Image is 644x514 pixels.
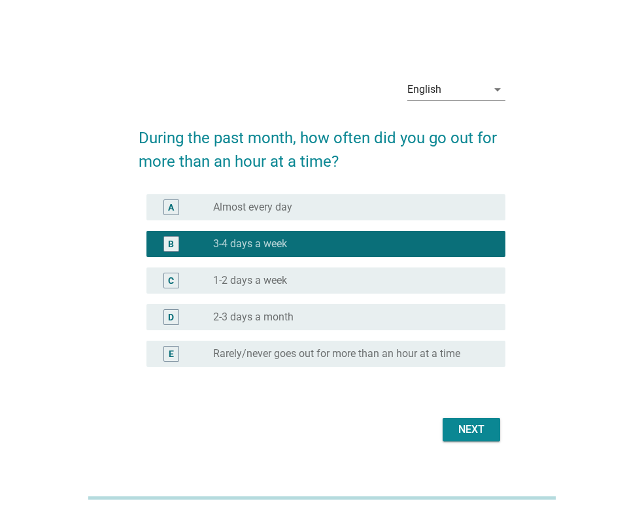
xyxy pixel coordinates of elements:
label: 2-3 days a month [213,311,294,324]
div: C [168,274,174,288]
div: B [168,237,174,251]
div: A [168,201,174,214]
div: Next [453,422,490,437]
div: D [168,311,174,324]
label: 1-2 days a week [213,274,287,287]
div: E [169,347,174,361]
label: Almost every day [213,201,292,214]
label: 3-4 days a week [213,237,287,250]
label: Rarely/never goes out for more than an hour at a time [213,347,460,360]
i: arrow_drop_down [490,82,505,97]
div: English [407,84,441,95]
h2: During the past month, how often did you go out for more than an hour at a time? [139,113,505,173]
button: Next [443,418,500,441]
